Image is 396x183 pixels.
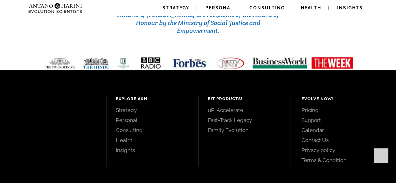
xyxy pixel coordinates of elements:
[337,5,363,10] span: Insights
[301,137,382,144] a: Contact Us
[116,96,189,102] h4: Explore A&H!
[116,137,189,144] a: Health
[301,5,321,10] span: Health
[208,96,281,102] h4: EIT Products!
[301,157,382,164] a: Terms & Condition
[116,107,189,114] a: Strategy
[208,117,281,124] a: Fast-Track Legacy
[301,96,382,102] h4: Evolve Now!
[208,127,281,134] a: Fam!ly Evolution
[116,147,189,154] a: Insights
[116,117,189,124] a: Personal
[301,147,382,154] a: Privacy policy
[162,5,189,10] span: Strategy
[208,107,281,114] a: uP! Accelerate
[116,11,281,35] h3: Antano & [PERSON_NAME] are recipients of the Award of Honour by the Ministry of Social Justice an...
[116,127,189,134] a: Consulting
[205,5,234,10] span: Personal
[301,117,382,124] a: Support
[38,57,358,69] img: Media-Strip
[301,127,382,134] a: Calendar
[249,5,285,10] span: Consulting
[301,107,382,114] a: Pricing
